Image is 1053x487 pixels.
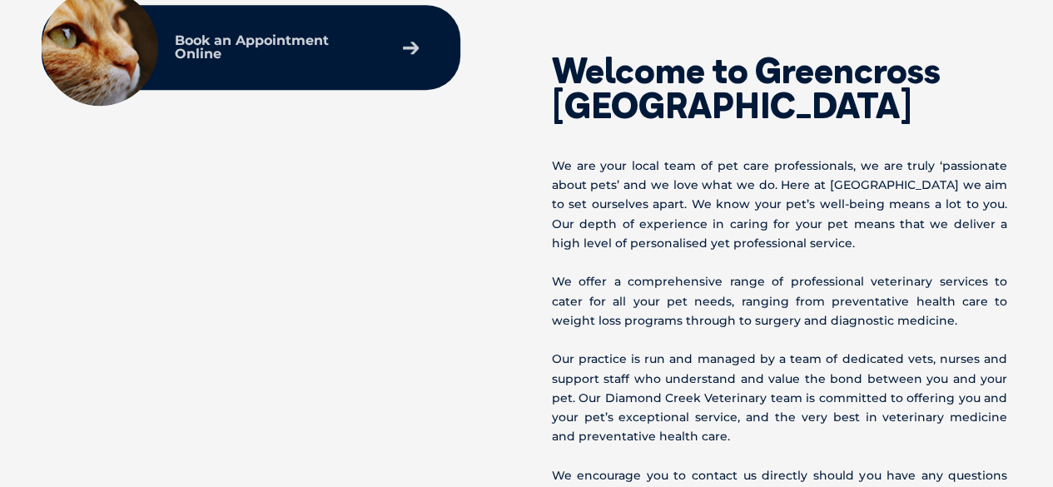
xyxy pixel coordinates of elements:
p: We offer a comprehensive range of professional veterinary services to cater for all your pet need... [552,272,1008,330]
a: Book an Appointment Online [166,26,427,69]
h2: Welcome to Greencross [GEOGRAPHIC_DATA] [552,53,1008,123]
p: Our practice is run and managed by a team of dedicated vets, nurses and support staff who underst... [552,350,1008,446]
p: We are your local team of pet care professionals, we are truly ‘passionate about pets’ and we lov... [552,157,1008,253]
p: Book an Appointment Online [175,34,374,61]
